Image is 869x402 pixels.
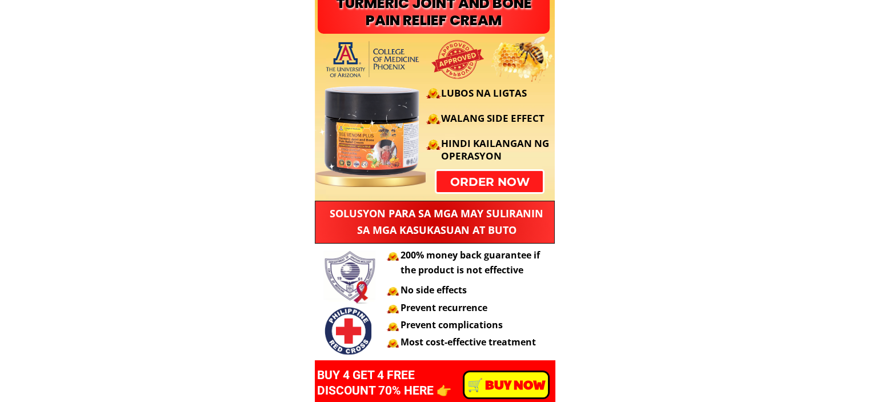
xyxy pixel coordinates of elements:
[436,171,543,192] p: order now
[464,372,548,397] p: ️🛒 BUY NOW
[401,248,543,277] h3: 200% money back guarantee if the product is not effective
[325,205,548,238] h3: SOLUSYON PARA SA MGA MAY SULIRANIN SA MGA KASUKASUAN AT BUTO
[441,86,549,162] span: LUBOS NA LIGTAS WALANG SIDE EFFECT HINDI KAILANGAN NG OPERASYON
[401,283,515,298] h3: No side effects
[401,335,549,350] h3: Most cost-effective treatment
[317,368,490,399] h3: BUY 4 GET 4 FREE DISCOUNT 70% HERE 👉
[401,318,532,333] h3: Prevent complications
[401,301,515,316] h3: Prevent recurrence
